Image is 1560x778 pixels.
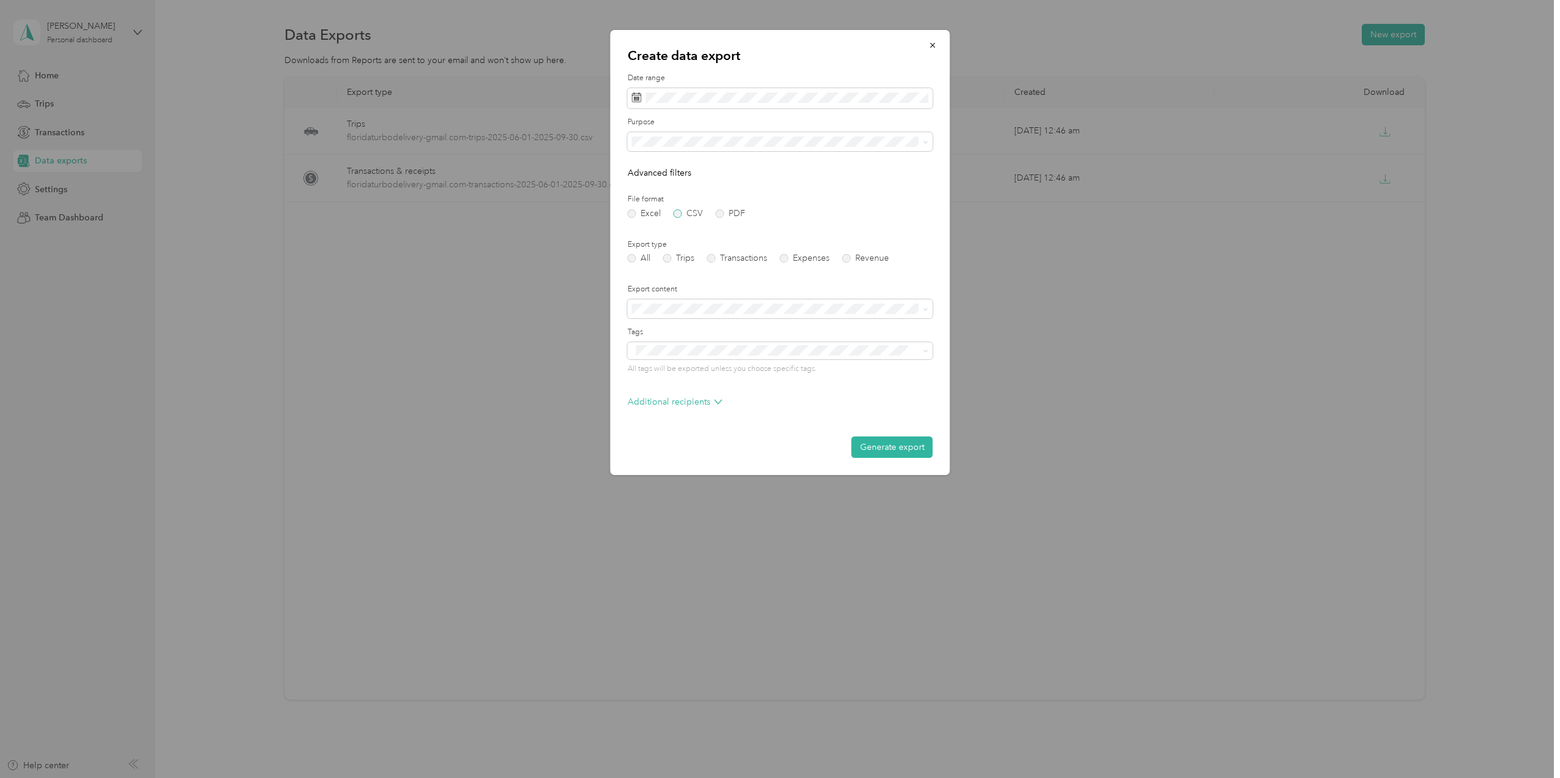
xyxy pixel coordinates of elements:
[628,166,933,179] p: Advanced filters
[780,254,830,263] label: Expenses
[663,254,694,263] label: Trips
[628,73,933,84] label: Date range
[1491,709,1560,778] iframe: Everlance-gr Chat Button Frame
[628,364,933,375] p: All tags will be exported unless you choose specific tags.
[674,209,703,218] label: CSV
[628,117,933,128] label: Purpose
[716,209,745,218] label: PDF
[628,284,933,295] label: Export content
[628,239,933,250] label: Export type
[842,254,889,263] label: Revenue
[628,395,722,408] p: Additional recipients
[852,436,933,458] button: Generate export
[628,194,933,205] label: File format
[628,209,661,218] label: Excel
[707,254,767,263] label: Transactions
[628,327,933,338] label: Tags
[628,47,933,64] p: Create data export
[628,254,650,263] label: All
